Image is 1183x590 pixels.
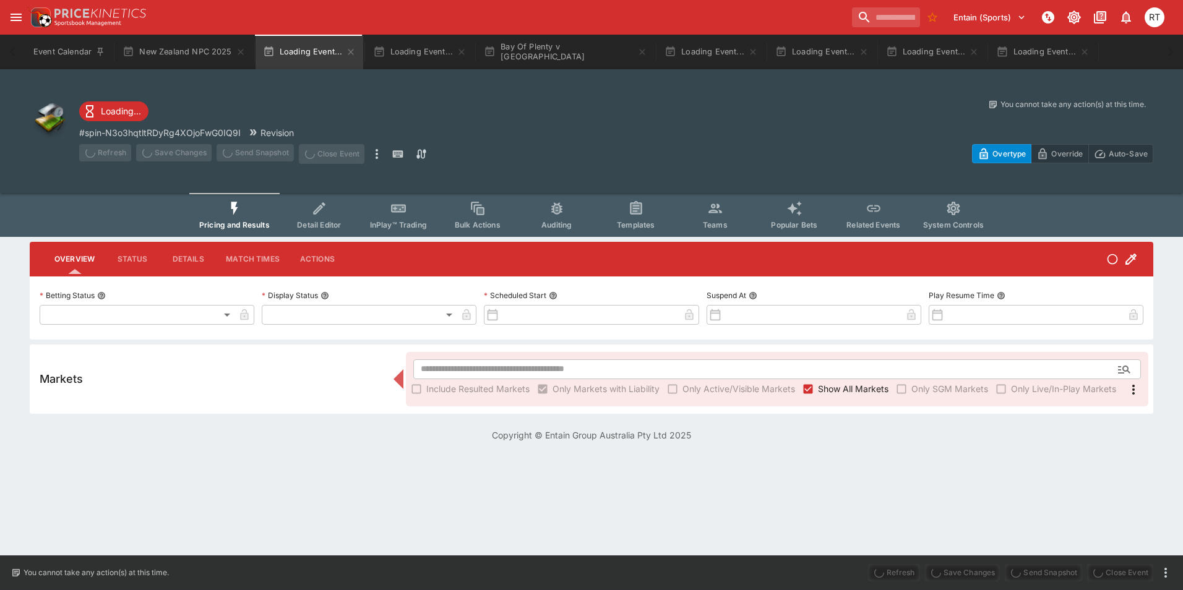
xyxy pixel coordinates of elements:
span: Only Active/Visible Markets [682,382,795,395]
p: Suspend At [707,290,746,301]
span: Auditing [541,220,572,229]
button: Loading Event... [989,35,1097,69]
img: PriceKinetics [54,9,146,18]
button: Richard Tatton [1141,4,1168,31]
p: Override [1051,147,1083,160]
button: more [369,144,384,164]
svg: More [1126,382,1141,397]
button: Select Tenant [946,7,1033,27]
p: Betting Status [40,290,95,301]
span: Related Events [846,220,900,229]
div: Richard Tatton [1145,7,1164,27]
button: open drawer [5,6,27,28]
button: Display Status [320,291,329,300]
button: Auto-Save [1088,144,1153,163]
span: Bulk Actions [455,220,501,229]
button: Loading Event... [768,35,876,69]
button: Loading Event... [366,35,474,69]
button: Suspend At [749,291,757,300]
button: New Zealand NPC 2025 [115,35,252,69]
img: other.png [30,99,69,139]
p: Loading... [101,105,141,118]
button: Overview [45,244,105,274]
span: Only Markets with Liability [553,382,660,395]
button: Documentation [1089,6,1111,28]
button: Toggle light/dark mode [1063,6,1085,28]
p: Auto-Save [1109,147,1148,160]
button: NOT Connected to PK [1037,6,1059,28]
input: search [852,7,920,27]
button: Overtype [972,144,1031,163]
span: Detail Editor [297,220,341,229]
span: Teams [703,220,728,229]
span: Include Resulted Markets [426,382,530,395]
button: Match Times [216,244,290,274]
button: Status [105,244,160,274]
p: Copy To Clipboard [79,126,241,139]
button: No Bookmarks [923,7,942,27]
span: InPlay™ Trading [370,220,427,229]
button: Loading Event... [256,35,364,69]
button: Override [1031,144,1088,163]
div: Event type filters [189,193,994,237]
button: Open [1113,358,1135,380]
button: Loading Event... [879,35,987,69]
span: System Controls [923,220,984,229]
span: Templates [617,220,655,229]
button: Actions [290,244,345,274]
span: Only Live/In-Play Markets [1011,382,1116,395]
span: Popular Bets [771,220,817,229]
button: Play Resume Time [997,291,1005,300]
p: You cannot take any action(s) at this time. [24,567,169,578]
button: Event Calendar [26,35,113,69]
span: Show All Markets [818,382,888,395]
button: more [1158,565,1173,580]
img: Sportsbook Management [54,20,121,26]
span: Only SGM Markets [911,382,988,395]
span: Pricing and Results [199,220,270,229]
button: Bay Of Plenty v [GEOGRAPHIC_DATA] [476,35,655,69]
p: Display Status [262,290,318,301]
button: Notifications [1115,6,1137,28]
p: You cannot take any action(s) at this time. [1000,99,1146,110]
p: Revision [260,126,294,139]
p: Play Resume Time [929,290,994,301]
p: Scheduled Start [484,290,546,301]
p: Overtype [992,147,1026,160]
button: Loading Event... [657,35,765,69]
button: Betting Status [97,291,106,300]
button: Details [160,244,216,274]
img: PriceKinetics Logo [27,5,52,30]
div: Start From [972,144,1153,163]
button: Scheduled Start [549,291,557,300]
h5: Markets [40,372,83,386]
